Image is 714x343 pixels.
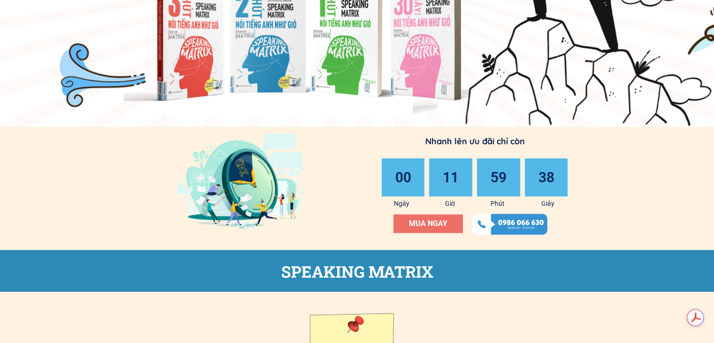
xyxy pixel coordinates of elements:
div: Phút [476,198,519,209]
span: MUA NGAY [409,219,447,228]
div: Giờ [428,198,472,209]
span: SPEAKING MATRIX [281,259,433,284]
div: Ngày [380,198,423,209]
div: Giây [526,198,569,209]
span: Nhanh lên ưu đãi chỉ còn [425,136,525,147]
